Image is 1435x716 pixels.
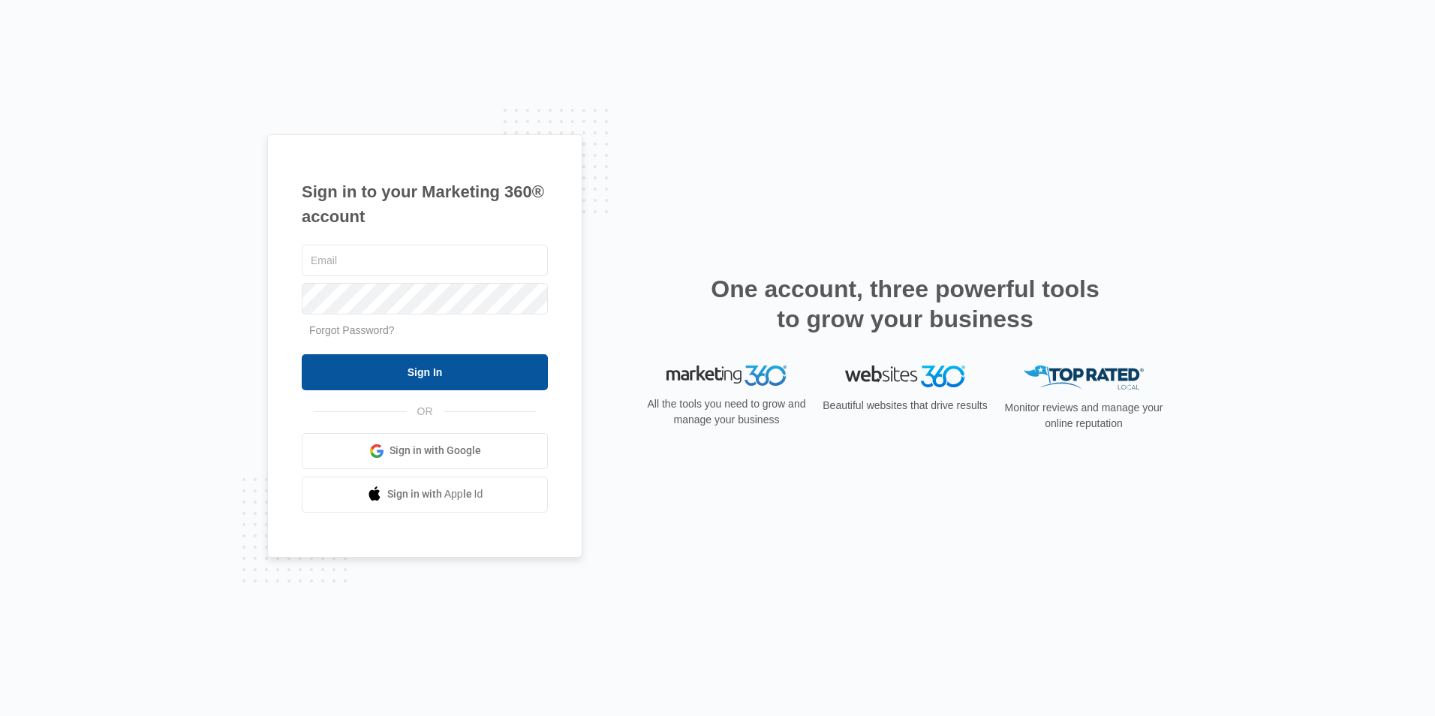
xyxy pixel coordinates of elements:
[302,433,548,469] a: Sign in with Google
[387,486,483,502] span: Sign in with Apple Id
[642,396,811,428] p: All the tools you need to grow and manage your business
[302,354,548,390] input: Sign In
[706,274,1104,334] h2: One account, three powerful tools to grow your business
[1024,366,1144,390] img: Top Rated Local
[390,443,481,459] span: Sign in with Google
[302,179,548,229] h1: Sign in to your Marketing 360® account
[302,477,548,513] a: Sign in with Apple Id
[302,245,548,276] input: Email
[821,398,989,414] p: Beautiful websites that drive results
[666,366,787,387] img: Marketing 360
[309,324,395,336] a: Forgot Password?
[1000,400,1168,432] p: Monitor reviews and manage your online reputation
[845,366,965,387] img: Websites 360
[407,404,444,420] span: OR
